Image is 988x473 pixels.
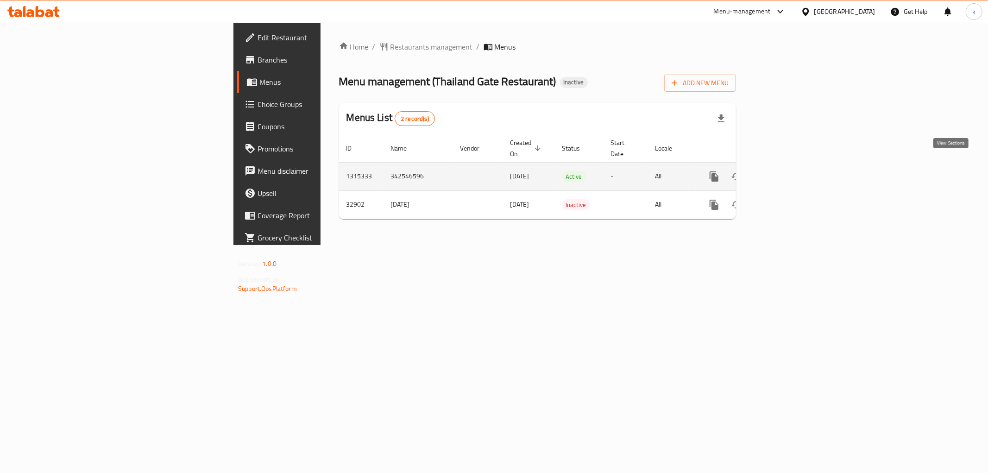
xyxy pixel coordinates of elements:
span: Add New Menu [672,77,729,89]
a: Upsell [237,182,398,204]
span: Coverage Report [258,210,391,221]
span: k [972,6,975,17]
div: Total records count [395,111,435,126]
a: Menu disclaimer [237,160,398,182]
span: Inactive [562,200,590,210]
span: Edit Restaurant [258,32,391,43]
td: - [604,190,648,219]
div: [GEOGRAPHIC_DATA] [814,6,875,17]
div: Inactive [562,199,590,210]
h2: Menus List [346,111,435,126]
span: Inactive [560,78,588,86]
a: Coupons [237,115,398,138]
span: Choice Groups [258,99,391,110]
li: / [477,41,480,52]
span: Upsell [258,188,391,199]
div: Inactive [560,77,588,88]
td: [DATE] [384,190,453,219]
span: Menu disclaimer [258,165,391,177]
span: Vendor [460,143,492,154]
th: Actions [696,134,799,163]
span: Restaurants management [390,41,473,52]
button: Change Status [725,194,748,216]
a: Restaurants management [379,41,473,52]
button: more [703,165,725,188]
span: Created On [510,137,544,159]
span: Menu management ( Thailand Gate Restaurant ) [339,71,556,92]
button: more [703,194,725,216]
span: ID [346,143,364,154]
td: All [648,190,696,219]
span: Branches [258,54,391,65]
a: Grocery Checklist [237,227,398,249]
span: 2 record(s) [395,114,434,123]
span: Menus [495,41,516,52]
span: Locale [655,143,685,154]
span: Menus [259,76,391,88]
a: Promotions [237,138,398,160]
a: Support.OpsPlatform [238,283,297,295]
span: [DATE] [510,198,529,210]
a: Choice Groups [237,93,398,115]
nav: breadcrumb [339,41,736,52]
td: - [604,162,648,190]
span: Start Date [611,137,637,159]
a: Edit Restaurant [237,26,398,49]
span: Active [562,171,586,182]
a: Menus [237,71,398,93]
div: Export file [710,107,732,130]
span: Name [391,143,419,154]
span: Promotions [258,143,391,154]
a: Coverage Report [237,204,398,227]
td: 342546596 [384,162,453,190]
span: Grocery Checklist [258,232,391,243]
div: Menu-management [714,6,771,17]
span: Status [562,143,592,154]
table: enhanced table [339,134,799,219]
span: [DATE] [510,170,529,182]
td: All [648,162,696,190]
span: 1.0.0 [262,258,277,270]
span: Get support on: [238,273,281,285]
button: Add New Menu [664,75,736,92]
a: Branches [237,49,398,71]
span: Version: [238,258,261,270]
span: Coupons [258,121,391,132]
